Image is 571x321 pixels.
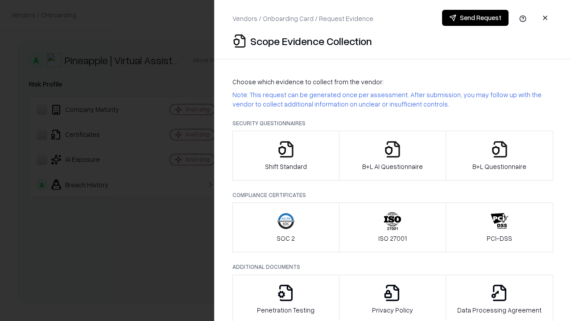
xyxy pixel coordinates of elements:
button: ISO 27001 [339,202,447,252]
p: B+L Questionnaire [472,162,526,171]
p: Note: This request can be generated once per assessment. After submission, you may follow up with... [232,90,553,109]
p: B+L AI Questionnaire [362,162,423,171]
button: Shift Standard [232,131,339,181]
p: SOC 2 [277,234,295,243]
p: Additional Documents [232,263,553,271]
button: SOC 2 [232,202,339,252]
p: Privacy Policy [372,305,413,315]
button: PCI-DSS [446,202,553,252]
button: B+L Questionnaire [446,131,553,181]
p: Compliance Certificates [232,191,553,199]
p: Shift Standard [265,162,307,171]
button: Send Request [442,10,509,26]
p: Penetration Testing [257,305,314,315]
button: B+L AI Questionnaire [339,131,447,181]
p: Vendors / Onboarding Card / Request Evidence [232,14,373,23]
p: PCI-DSS [487,234,512,243]
p: Data Processing Agreement [457,305,542,315]
p: Security Questionnaires [232,119,553,127]
p: Choose which evidence to collect from the vendor: [232,77,553,86]
p: ISO 27001 [378,234,407,243]
p: Scope Evidence Collection [250,34,372,48]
